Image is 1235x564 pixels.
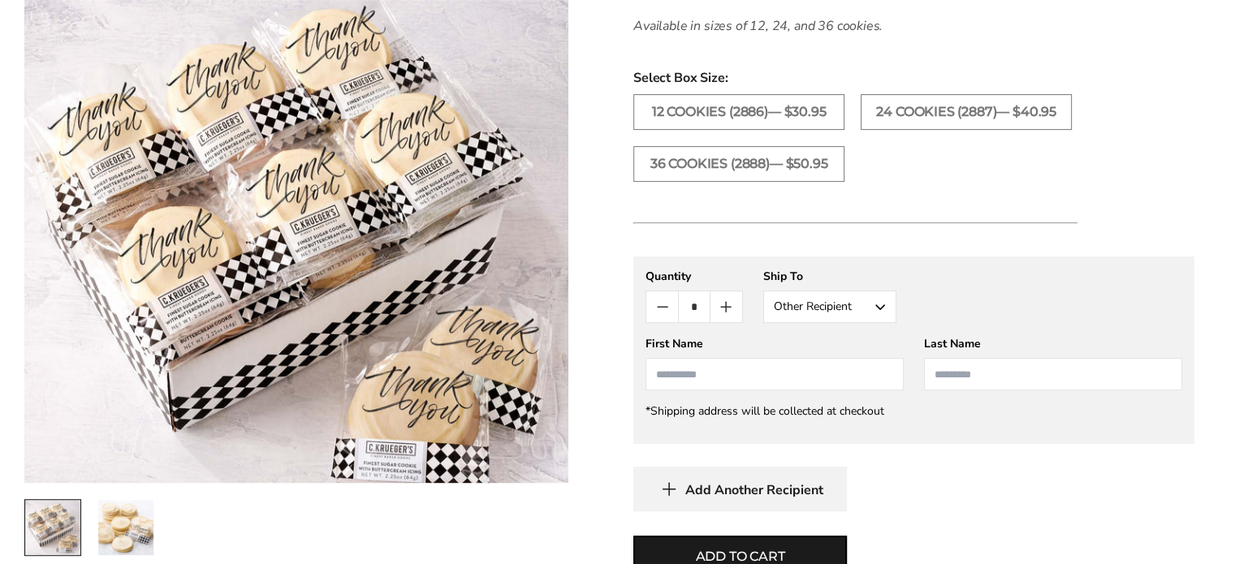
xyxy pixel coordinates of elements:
[633,94,844,130] label: 12 COOKIES (2886)— $30.95
[678,291,710,322] input: Quantity
[633,17,883,35] em: Available in sizes of 12, 24, and 36 cookies.
[861,94,1072,130] label: 24 COOKIES (2887)— $40.95
[633,256,1194,444] gfm-form: New recipient
[646,358,904,390] input: First Name
[646,403,1182,419] div: *Shipping address will be collected at checkout
[13,502,168,551] iframe: Sign Up via Text for Offers
[24,499,81,556] a: 1 / 2
[633,68,1194,88] span: Select Box Size:
[646,336,904,351] div: First Name
[763,269,896,284] div: Ship To
[98,500,153,555] img: Just the Cookies! Thank You Assortment
[633,467,847,511] button: Add Another Recipient
[646,291,678,322] button: Count minus
[633,146,844,182] label: 36 COOKIES (2888)— $50.95
[97,499,154,556] a: 2 / 2
[685,482,823,498] span: Add Another Recipient
[710,291,742,322] button: Count plus
[924,336,1182,351] div: Last Name
[646,269,743,284] div: Quantity
[924,358,1182,390] input: Last Name
[763,291,896,323] button: Other Recipient
[25,500,80,555] img: Just the Cookies! Thank You Assortment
